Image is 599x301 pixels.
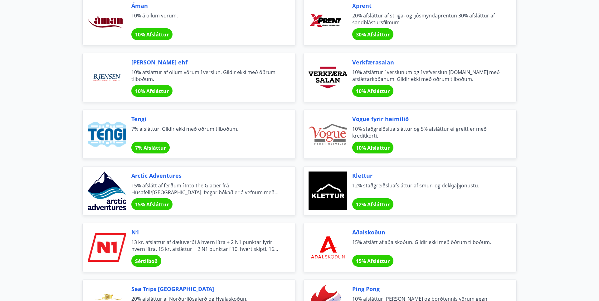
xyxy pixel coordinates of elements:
[135,31,169,38] span: 10% Afsláttur
[352,2,501,10] span: Xprent
[131,239,280,252] span: 13 kr. afsláttur af dæluverði á hvern lítra + 2 N1 punktar fyrir hvern lítra. 15 kr. afsláttur + ...
[135,88,169,95] span: 10% Afsláttur
[131,172,280,180] span: Arctic Adventures
[352,228,501,236] span: Aðalskoðun
[131,182,280,196] span: 15% afslátt af ferðum í Into the Glacier frá Húsafell/[GEOGRAPHIC_DATA]. Þegar bókað er á vefnum ...
[352,239,501,252] span: 15% afslátt af aðalskoðun. Gildir ekki með öðrum tilboðum.
[352,12,501,26] span: 20% afsláttur af striga- og ljósmyndaprentun 30% afsláttur af sandblástursfilmum.
[352,285,501,293] span: Ping Pong
[131,125,280,139] span: 7% afsláttur. Gildir ekki með öðrum tilboðum.
[131,228,280,236] span: N1
[356,258,390,265] span: 15% Afsláttur
[135,201,169,208] span: 15% Afsláttur
[352,172,501,180] span: Klettur
[131,12,280,26] span: 10% á öllum vörum.
[352,125,501,139] span: 10% staðgreiðsluafsláttur og 5% afsláttur ef greitt er með kreditkorti.
[131,285,280,293] span: Sea Trips [GEOGRAPHIC_DATA]
[135,144,166,151] span: 7% Afsláttur
[131,69,280,82] span: 10% afsláttur af öllum vörum í verslun. Gildir ekki með öðrum tilboðum.
[352,69,501,82] span: 10% afsláttur í verslunum og í vefverslun [DOMAIN_NAME] með afsláttarkóðanum. Gildir ekki með öðr...
[356,144,390,151] span: 10% Afsláttur
[131,115,280,123] span: Tengi
[135,258,158,265] span: Sértilboð
[352,182,501,196] span: 12% staðgreiðsluafsláttur af smur- og dekkjaþjónustu.
[356,88,390,95] span: 10% Afsláttur
[131,2,280,10] span: Áman
[356,31,390,38] span: 30% Afsláttur
[352,58,501,66] span: Verkfærasalan
[352,115,501,123] span: Vogue fyrir heimilið
[356,201,390,208] span: 12% Afsláttur
[131,58,280,66] span: [PERSON_NAME] ehf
